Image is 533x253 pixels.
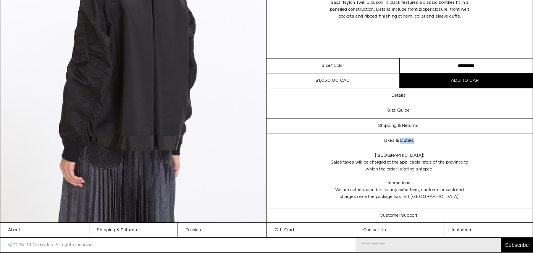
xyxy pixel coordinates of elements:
a: About [0,223,89,237]
h3: Shipping & Returns [378,123,418,128]
button: Subscribe [501,238,533,252]
span: Size [322,62,330,69]
a: Gift Card [267,223,355,237]
button: Add to cart [400,73,533,88]
div: [GEOGRAPHIC_DATA]: Sales taxes will be charged at the applicable rates of the province to which t... [323,148,476,208]
h3: Taxes & Duties [383,138,414,143]
a: Shipping & Returns [89,223,178,237]
h3: Size Guide [388,108,410,113]
a: Policies [178,223,266,237]
p: ©2025 119 Corbo, Inc. All rights reserved. [0,238,102,252]
a: Instagram [444,223,533,237]
span: Add to cart [451,78,481,84]
h3: Customer Support [380,213,417,218]
h3: Details [391,93,406,98]
div: $1,050.00 CAD [316,77,350,84]
span: / Color [330,62,344,69]
input: Email Address [355,238,501,252]
a: Contact Us [355,223,444,237]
